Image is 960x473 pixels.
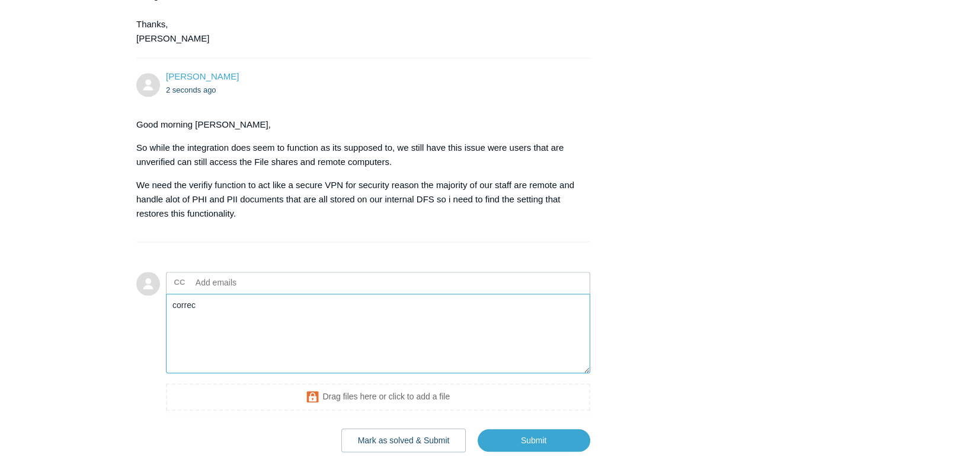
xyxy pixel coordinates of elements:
span: Michael Cutinello [166,71,239,81]
button: Mark as solved & Submit [341,428,466,452]
a: [PERSON_NAME] [166,71,239,81]
p: Good morning [PERSON_NAME], [136,118,578,132]
input: Submit [478,429,590,452]
p: We need the verifiy function to act like a secure VPN for security reason the majority of our sta... [136,178,578,221]
textarea: Add your reply [166,294,590,374]
input: Add emails [191,274,318,291]
label: CC [174,274,185,291]
time: 10/01/2025, 06:47 [166,85,216,94]
p: So while the integration does seem to function as its supposed to, we still have this issue were ... [136,141,578,169]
